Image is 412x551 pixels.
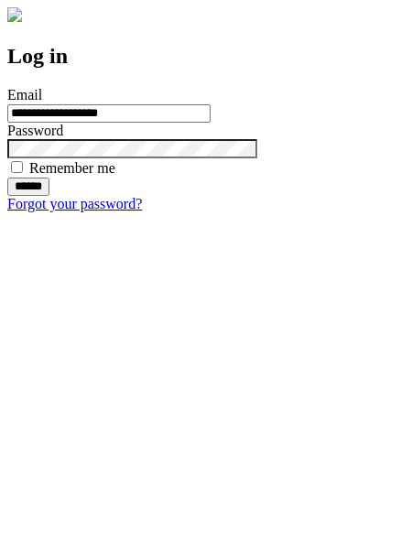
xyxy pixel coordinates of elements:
h2: Log in [7,44,405,69]
label: Email [7,87,42,103]
label: Password [7,123,63,138]
label: Remember me [29,160,115,176]
a: Forgot your password? [7,196,142,211]
img: logo-4e3dc11c47720685a147b03b5a06dd966a58ff35d612b21f08c02c0306f2b779.png [7,7,22,22]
